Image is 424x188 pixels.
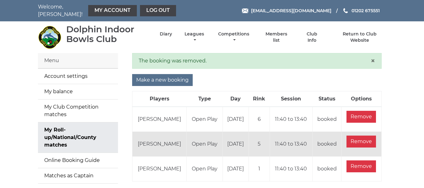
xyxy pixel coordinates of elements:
td: Open Play [187,157,223,181]
td: 11:40 to 13:40 [270,132,313,157]
th: Status [312,91,341,107]
th: Players [132,91,187,107]
span: × [371,56,375,65]
span: [EMAIL_ADDRESS][DOMAIN_NAME] [251,8,331,13]
td: booked [312,132,341,157]
a: Online Booking Guide [38,153,118,168]
td: booked [312,107,341,132]
th: Session [270,91,313,107]
td: [PERSON_NAME] [132,107,187,132]
a: Club Info [302,31,322,43]
a: Matches as Captain [38,168,118,183]
td: [DATE] [223,107,249,132]
div: Dolphin Indoor Bowls Club [66,24,149,44]
td: 6 [249,107,270,132]
a: My Roll-up/National/County matches [38,122,118,153]
td: [PERSON_NAME] [132,132,187,157]
td: 11:40 to 13:40 [270,107,313,132]
td: Open Play [187,107,223,132]
th: Options [341,91,381,107]
input: Remove [346,136,376,148]
a: Phone us 01202 675551 [342,7,380,14]
input: Remove [346,111,376,123]
td: [DATE] [223,132,249,157]
td: Open Play [187,132,223,157]
a: Diary [160,31,172,37]
div: Menu [38,53,118,68]
a: Email [EMAIL_ADDRESS][DOMAIN_NAME] [242,7,331,14]
a: Return to Club Website [333,31,386,43]
th: Rink [249,91,270,107]
img: Email [242,8,248,13]
div: The booking was removed. [132,53,382,69]
a: Account settings [38,69,118,84]
th: Type [187,91,223,107]
td: booked [312,157,341,181]
input: Remove [346,160,376,172]
a: My Account [88,5,137,16]
img: Dolphin Indoor Bowls Club [38,25,62,49]
td: 1 [249,157,270,181]
td: 5 [249,132,270,157]
nav: Welcome, [PERSON_NAME]! [38,3,178,18]
a: Competitions [217,31,251,43]
a: My balance [38,84,118,99]
th: Day [223,91,249,107]
input: Make a new booking [132,74,193,86]
a: Members list [262,31,291,43]
span: 01202 675551 [352,8,380,13]
img: Phone us [343,8,348,13]
td: 11:40 to 13:40 [270,157,313,181]
td: [PERSON_NAME] [132,157,187,181]
button: Close [371,57,375,65]
td: [DATE] [223,157,249,181]
a: My Club Competition matches [38,99,118,122]
a: Leagues [183,31,206,43]
a: Log out [140,5,176,16]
